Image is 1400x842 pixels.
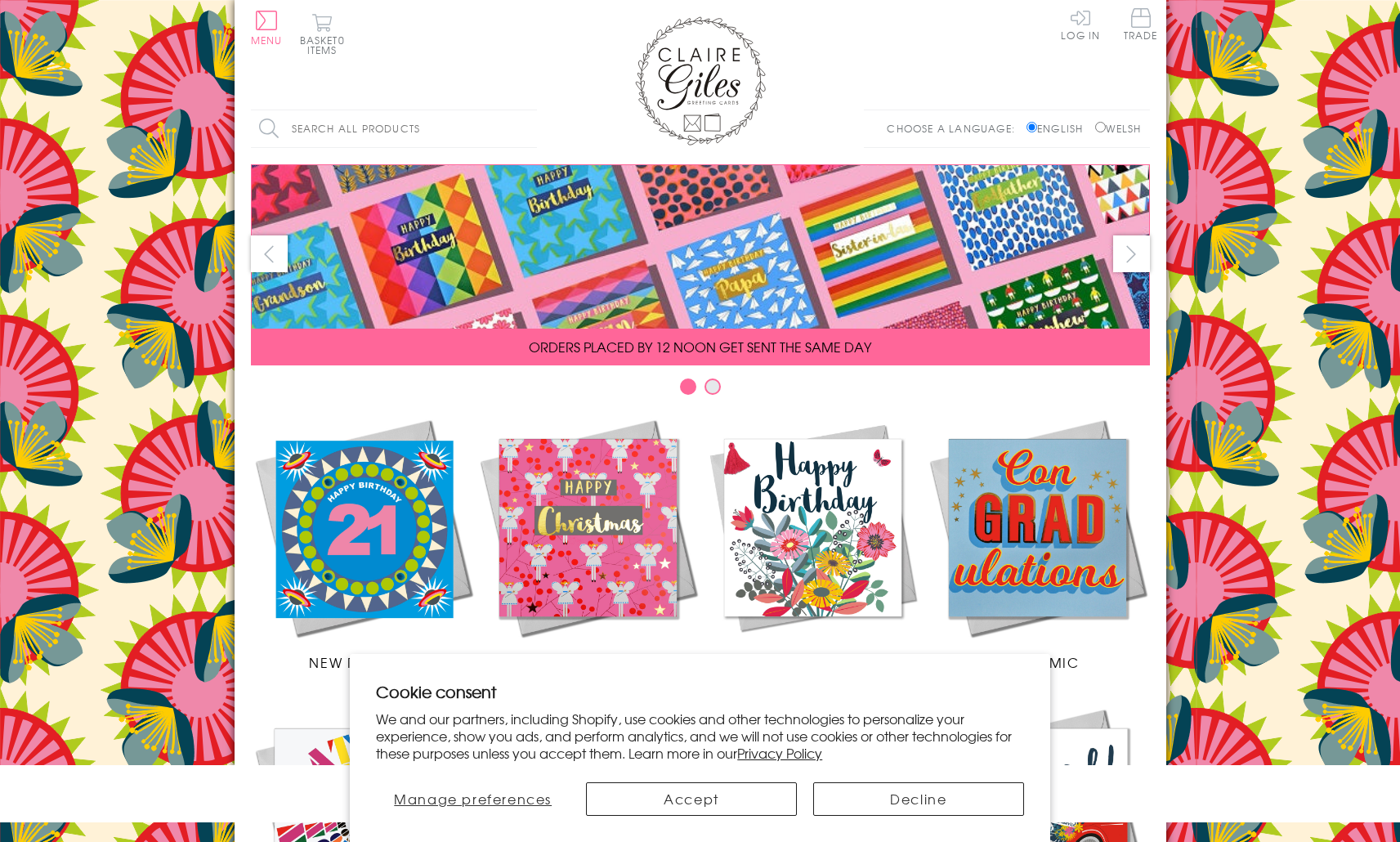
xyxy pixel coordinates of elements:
span: Trade [1124,8,1158,40]
span: ORDERS PLACED BY 12 NOON GET SENT THE SAME DAY [529,337,871,356]
span: Christmas [546,652,629,672]
a: Birthdays [700,415,925,672]
img: Claire Giles Greetings Cards [635,16,766,146]
a: Academic [925,415,1150,672]
p: Choose a language: [887,121,1023,136]
a: Trade [1124,8,1158,43]
span: Academic [995,652,1080,672]
span: Birthdays [773,652,852,672]
input: English [1027,122,1037,132]
button: Menu [251,11,283,45]
h2: Cookie consent [376,680,1024,703]
button: Carousel Page 1 (Current Slide) [680,378,696,395]
span: 0 items [307,33,345,57]
a: Privacy Policy [737,743,822,763]
label: English [1027,121,1091,136]
button: Carousel Page 2 [704,378,721,395]
span: New Releases [309,652,416,672]
button: Accept [586,782,797,816]
button: Decline [813,782,1024,816]
button: prev [251,235,288,272]
a: Christmas [476,415,700,672]
label: Welsh [1095,121,1142,136]
span: Menu [251,33,283,47]
div: Carousel Pagination [251,378,1150,403]
input: Search all products [251,110,537,147]
span: Manage preferences [394,789,552,808]
a: New Releases [251,415,476,672]
button: next [1113,235,1150,272]
input: Search [521,110,537,147]
p: We and our partners, including Shopify, use cookies and other technologies to personalize your ex... [376,710,1024,761]
button: Manage preferences [376,782,570,816]
button: Basket0 items [300,13,345,55]
input: Welsh [1095,122,1106,132]
a: Log In [1061,8,1100,40]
